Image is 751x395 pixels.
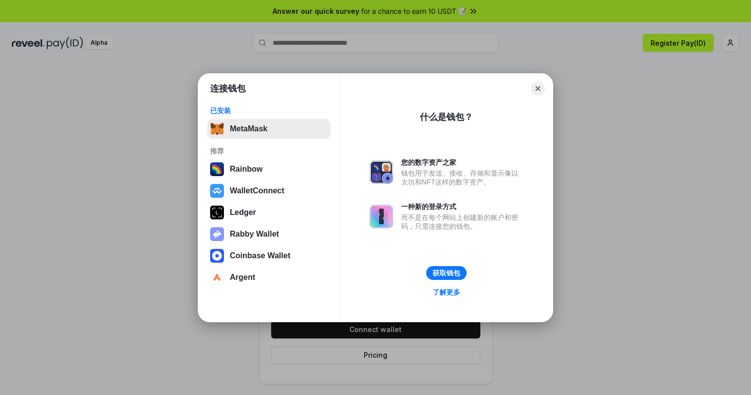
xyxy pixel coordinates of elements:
img: svg+xml,%3Csvg%20xmlns%3D%22http%3A%2F%2Fwww.w3.org%2F2000%2Fsvg%22%20width%3D%2228%22%20height%3... [210,206,224,219]
div: 已安装 [210,106,328,115]
div: Rabby Wallet [230,230,279,239]
div: MetaMask [230,124,267,133]
div: Ledger [230,208,256,217]
div: 钱包用于发送、接收、存储和显示像以太坊和NFT这样的数字资产。 [401,169,523,186]
img: svg+xml,%3Csvg%20width%3D%2228%22%20height%3D%2228%22%20viewBox%3D%220%200%2028%2028%22%20fill%3D... [210,271,224,284]
div: 而不是在每个网站上创建新的账户和密码，只需连接您的钱包。 [401,213,523,231]
div: 获取钱包 [433,269,460,277]
button: 获取钱包 [426,266,467,280]
button: Argent [207,268,331,287]
img: svg+xml,%3Csvg%20width%3D%2228%22%20height%3D%2228%22%20viewBox%3D%220%200%2028%2028%22%20fill%3D... [210,184,224,198]
div: Rainbow [230,165,263,174]
div: Argent [230,273,255,282]
button: WalletConnect [207,181,331,201]
img: svg+xml,%3Csvg%20xmlns%3D%22http%3A%2F%2Fwww.w3.org%2F2000%2Fsvg%22%20fill%3D%22none%22%20viewBox... [370,205,393,228]
div: 您的数字资产之家 [401,158,523,167]
a: 了解更多 [427,286,466,299]
button: Ledger [207,203,331,222]
img: svg+xml,%3Csvg%20width%3D%2228%22%20height%3D%2228%22%20viewBox%3D%220%200%2028%2028%22%20fill%3D... [210,249,224,263]
img: svg+xml,%3Csvg%20xmlns%3D%22http%3A%2F%2Fwww.w3.org%2F2000%2Fsvg%22%20fill%3D%22none%22%20viewBox... [210,227,224,241]
div: 什么是钱包？ [420,111,473,123]
div: WalletConnect [230,186,284,195]
img: svg+xml,%3Csvg%20xmlns%3D%22http%3A%2F%2Fwww.w3.org%2F2000%2Fsvg%22%20fill%3D%22none%22%20viewBox... [370,160,393,184]
button: Close [531,82,545,95]
button: MetaMask [207,119,331,139]
div: 一种新的登录方式 [401,202,523,211]
button: Coinbase Wallet [207,246,331,266]
button: Rainbow [207,159,331,179]
div: 了解更多 [433,288,460,297]
div: 推荐 [210,147,328,155]
div: Coinbase Wallet [230,251,290,260]
button: Rabby Wallet [207,224,331,244]
h1: 连接钱包 [210,83,246,94]
img: svg+xml,%3Csvg%20fill%3D%22none%22%20height%3D%2233%22%20viewBox%3D%220%200%2035%2033%22%20width%... [210,122,224,136]
img: svg+xml,%3Csvg%20width%3D%22120%22%20height%3D%22120%22%20viewBox%3D%220%200%20120%20120%22%20fil... [210,162,224,176]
